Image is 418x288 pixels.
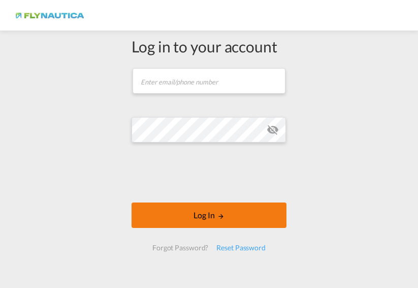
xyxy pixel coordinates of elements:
img: dbeec6a0202a11f0ab01a7e422f9ff92.png [15,4,84,27]
iframe: reCAPTCHA [132,153,286,192]
div: Reset Password [212,239,270,257]
button: LOGIN [132,203,286,228]
md-icon: icon-eye-off [267,124,279,136]
div: Log in to your account [132,36,286,57]
input: Enter email/phone number [133,68,285,94]
div: Forgot Password? [148,239,212,257]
